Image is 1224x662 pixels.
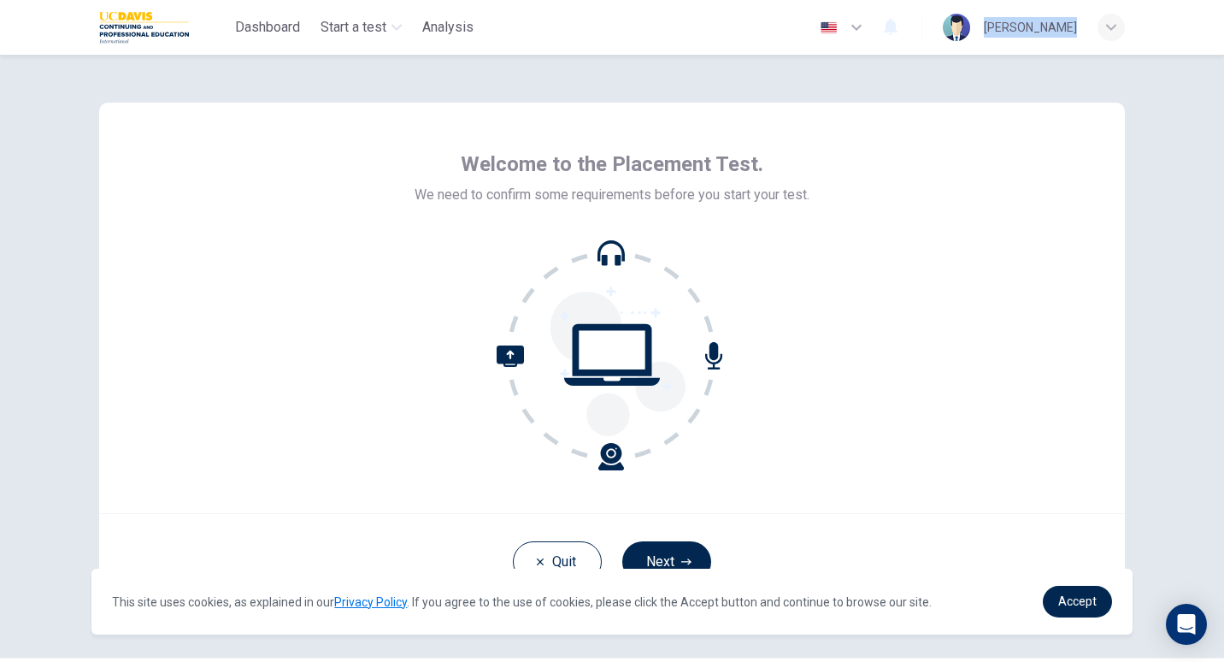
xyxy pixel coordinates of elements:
img: Profile picture [943,14,970,41]
button: Start a test [314,12,409,43]
span: This site uses cookies, as explained in our . If you agree to the use of cookies, please click th... [112,595,932,609]
span: We need to confirm some requirements before you start your test. [415,185,809,205]
div: cookieconsent [91,569,1132,635]
a: Privacy Policy [334,595,407,609]
span: Dashboard [235,17,300,38]
button: Next [622,541,711,582]
button: Analysis [415,12,480,43]
a: dismiss cookie message [1043,586,1112,618]
img: en [818,21,839,34]
span: Welcome to the Placement Test. [461,151,763,178]
button: Dashboard [228,12,307,43]
a: UC Davis logo [99,10,228,44]
div: Open Intercom Messenger [1166,604,1207,645]
button: Quit [513,541,602,582]
span: Accept [1058,594,1097,608]
div: [PERSON_NAME] [984,17,1077,38]
span: Analysis [422,17,474,38]
span: Start a test [321,17,386,38]
img: UC Davis logo [99,10,189,44]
